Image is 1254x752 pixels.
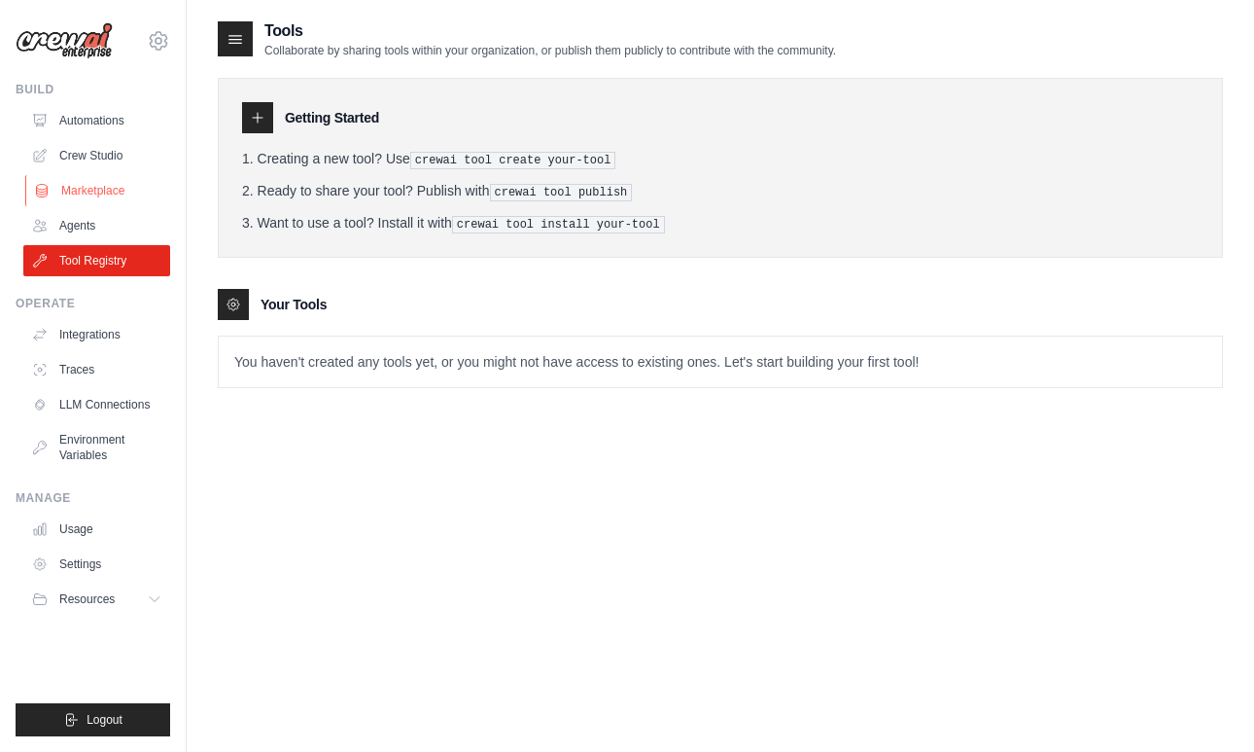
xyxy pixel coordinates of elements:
p: Collaborate by sharing tools within your organization, or publish them publicly to contribute wit... [264,43,836,58]
a: Integrations [23,319,170,350]
h3: Getting Started [285,108,379,127]
span: Resources [59,591,115,607]
span: Logout [87,712,122,728]
a: Marketplace [25,175,172,206]
h2: Tools [264,19,836,43]
li: Want to use a tool? Install it with [242,213,1199,233]
img: Logo [16,22,113,59]
a: Usage [23,514,170,545]
button: Logout [16,703,170,736]
pre: crewai tool create your-tool [410,152,616,169]
a: Crew Studio [23,140,170,171]
h3: Your Tools [261,295,327,314]
a: LLM Connections [23,389,170,420]
a: Traces [23,354,170,385]
p: You haven't created any tools yet, or you might not have access to existing ones. Let's start bui... [219,337,1222,387]
a: Tool Registry [23,245,170,276]
pre: crewai tool publish [490,184,633,201]
a: Agents [23,210,170,241]
pre: crewai tool install your-tool [452,216,665,233]
li: Ready to share your tool? Publish with [242,181,1199,201]
a: Automations [23,105,170,136]
button: Resources [23,584,170,615]
a: Environment Variables [23,424,170,471]
li: Creating a new tool? Use [242,149,1199,169]
div: Manage [16,490,170,506]
a: Settings [23,549,170,580]
div: Operate [16,296,170,311]
div: Build [16,82,170,97]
